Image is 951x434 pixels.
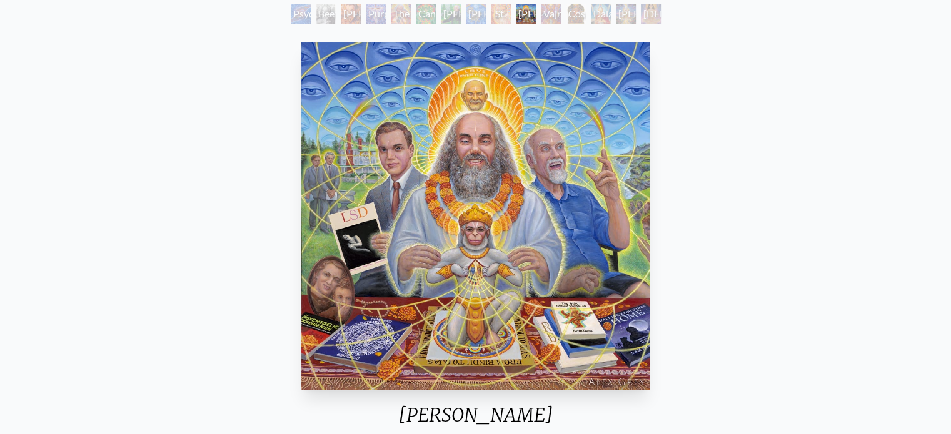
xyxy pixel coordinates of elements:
img: Ram-Dass_2018_Alex-Grey.jpg [301,42,650,390]
div: [PERSON_NAME] M.D., Cartographer of Consciousness [341,4,361,24]
div: Psychedelic Healing [291,4,311,24]
div: Beethoven [316,4,336,24]
div: [PERSON_NAME] [616,4,636,24]
div: Cosmic [DEMOGRAPHIC_DATA] [566,4,586,24]
div: [PERSON_NAME] [516,4,536,24]
div: St. [PERSON_NAME] & The LSD Revelation Revolution [491,4,511,24]
div: Purple [DEMOGRAPHIC_DATA] [366,4,386,24]
div: The Shulgins and their Alchemical Angels [391,4,411,24]
div: Vajra Guru [541,4,561,24]
div: Cannabacchus [416,4,436,24]
div: [PERSON_NAME] & the New Eleusis [466,4,486,24]
div: [PERSON_NAME][US_STATE] - Hemp Farmer [441,4,461,24]
div: Dalai Lama [591,4,611,24]
div: [DEMOGRAPHIC_DATA] [641,4,661,24]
